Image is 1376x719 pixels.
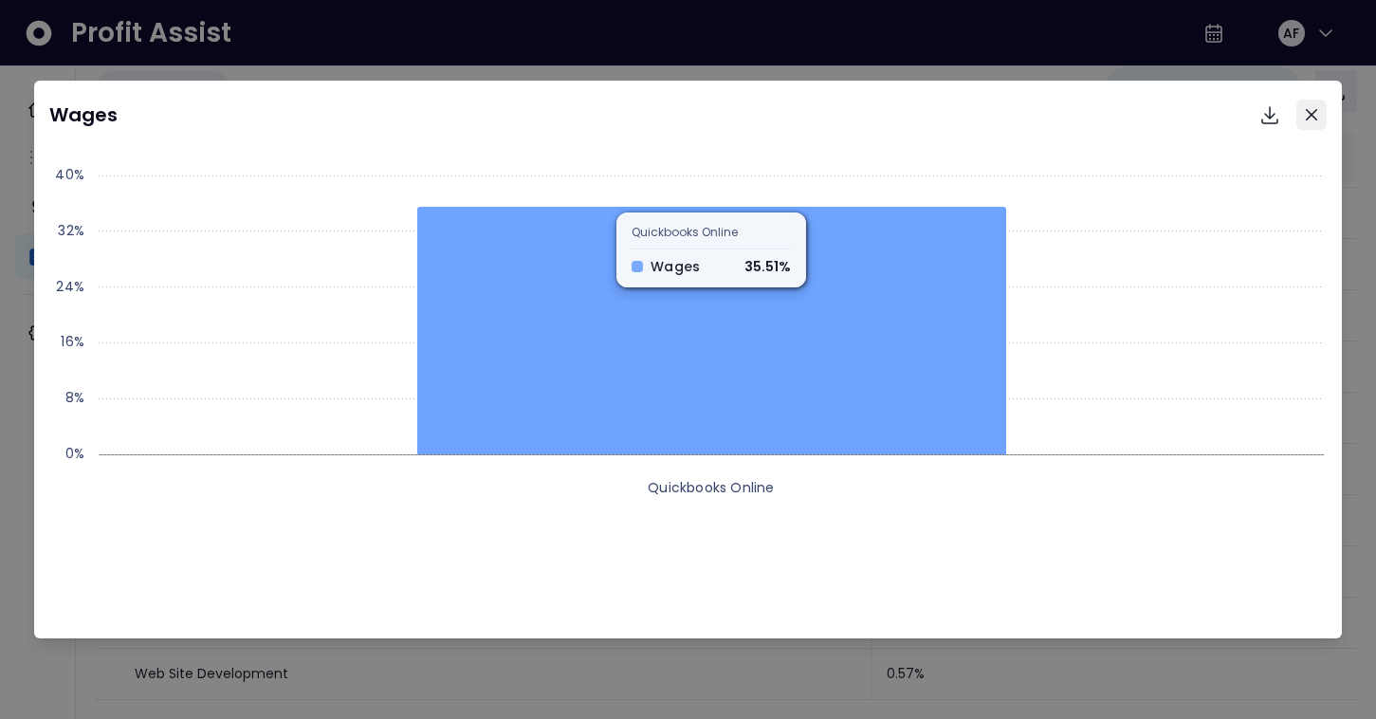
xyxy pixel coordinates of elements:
text: 24% [57,277,85,296]
text: 8% [65,388,84,407]
p: Wages [49,101,118,129]
button: Close [1296,100,1327,130]
text: 32% [59,221,85,240]
text: 40% [56,165,85,184]
text: 16% [62,332,85,351]
button: Download options [1251,96,1289,134]
text: Quickbooks Online [649,478,775,497]
text: 0% [65,444,84,463]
